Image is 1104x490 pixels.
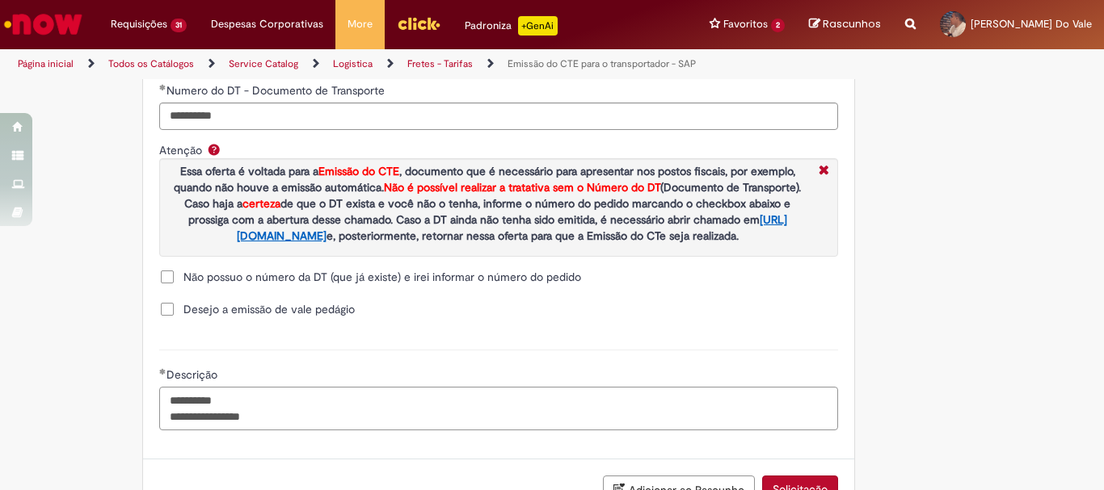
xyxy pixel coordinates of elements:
[465,16,558,36] div: Padroniza
[159,84,166,90] span: Obrigatório Preenchido
[159,103,838,130] input: Numero do DT - Documento de Transporte
[242,196,280,211] span: certeza
[159,368,166,375] span: Obrigatório Preenchido
[211,16,323,32] span: Despesas Corporativas
[815,163,833,180] i: Fechar More information Por questin_atencao_numero_dt
[318,164,399,178] span: Emissão do CTE
[18,57,74,70] a: Página inicial
[159,387,838,430] textarea: Descrição
[108,57,194,70] a: Todos os Catálogos
[771,19,785,32] span: 2
[971,17,1092,31] span: [PERSON_NAME] Do Vale
[111,16,167,32] span: Requisições
[159,143,205,157] span: Atenção
[348,16,373,32] span: More
[2,8,85,40] img: ServiceNow
[174,164,801,243] strong: Essa oferta é voltada para a , documento que é necessário para apresentar nos postos fiscais, por...
[229,57,298,70] a: Service Catalog
[333,57,373,70] a: Logistica
[204,143,224,156] span: Ajuda para Atenção
[823,16,881,31] span: Rascunhos
[508,57,696,70] a: Emissão do CTE para o transportador - SAP
[237,212,787,243] a: [URL][DOMAIN_NAME]
[809,17,881,32] a: Rascunhos
[12,49,724,79] ul: Trilhas de página
[183,301,355,317] span: Desejo a emissão de vale pedágio
[183,269,581,285] span: Não possuo o número da DT (que já existe) e irei informar o número do pedido
[397,11,440,36] img: click_logo_yellow_360x200.png
[171,19,187,32] span: 31
[723,16,768,32] span: Favoritos
[384,180,660,195] span: Não é possível realizar a tratativa sem o Número do DT
[518,16,558,36] p: +GenAi
[166,367,221,382] span: Descrição
[166,83,388,98] span: Numero do DT - Documento de Transporte
[407,57,473,70] a: Fretes - Tarifas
